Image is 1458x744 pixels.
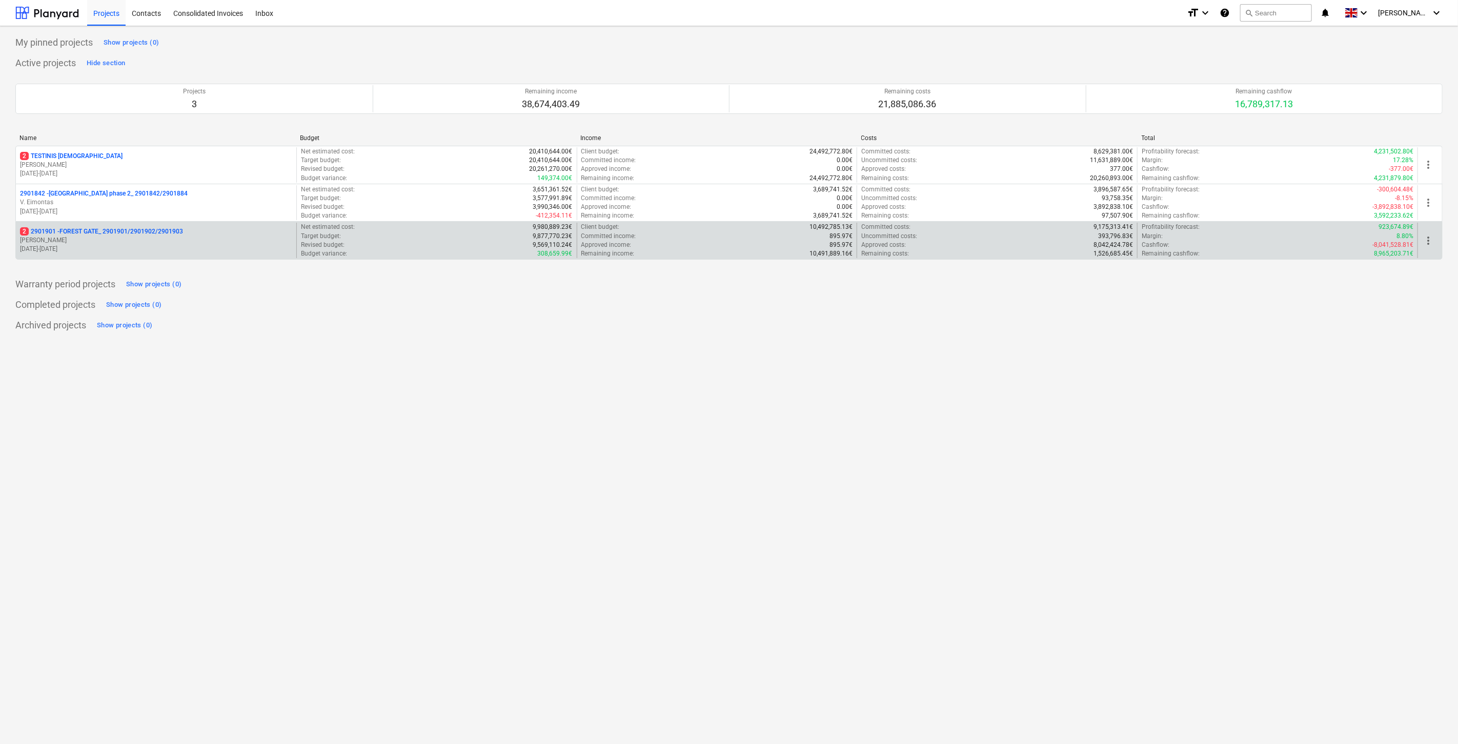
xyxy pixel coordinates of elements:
[1407,695,1458,744] div: Chat Widget
[861,249,909,258] p: Remaining costs :
[20,152,292,178] div: 2TESTINIS [DEMOGRAPHIC_DATA][PERSON_NAME][DATE]-[DATE]
[1235,98,1293,110] p: 16,789,317.13
[301,232,341,241] p: Target budget :
[20,227,292,253] div: 22901901 -FOREST GATE_ 2901901/2901902/2901903[PERSON_NAME][DATE]-[DATE]
[1389,165,1413,173] p: -377.00€
[20,189,188,198] p: 2901842 - [GEOGRAPHIC_DATA] phase 2_ 2901842/2901884
[1102,194,1133,203] p: 93,758.35€
[1093,249,1133,258] p: 1,526,685.45€
[15,319,86,331] p: Archived projects
[861,203,906,211] p: Approved costs :
[1093,223,1133,231] p: 9,175,313.41€
[301,194,341,203] p: Target budget :
[1374,249,1413,258] p: 8,965,203.71€
[1142,147,1200,156] p: Profitability forecast :
[1372,203,1413,211] p: -3,892,838.10€
[97,320,152,331] div: Show projects (0)
[581,174,635,183] p: Remaining income :
[1378,9,1429,17] span: [PERSON_NAME]
[301,156,341,165] p: Target budget :
[861,194,917,203] p: Uncommitted costs :
[809,174,853,183] p: 24,492,772.80€
[1090,156,1133,165] p: 11,631,889.00€
[124,276,184,292] button: Show projects (0)
[837,194,853,203] p: 0.00€
[1422,234,1434,247] span: more_vert
[15,299,95,311] p: Completed projects
[861,223,910,231] p: Committed costs :
[813,185,853,194] p: 3,689,741.52€
[533,223,573,231] p: 9,980,889.23€
[581,249,635,258] p: Remaining income :
[20,198,292,207] p: V. Eimontas
[1245,9,1253,17] span: search
[1422,197,1434,209] span: more_vert
[1093,147,1133,156] p: 8,629,381.00€
[1093,185,1133,194] p: 3,896,587.65€
[809,223,853,231] p: 10,492,785.13€
[581,232,636,241] p: Committed income :
[861,147,910,156] p: Committed costs :
[1102,211,1133,220] p: 97,507.90€
[1396,232,1413,241] p: 8.80%
[1422,159,1434,171] span: more_vert
[301,174,347,183] p: Budget variance :
[20,245,292,253] p: [DATE] - [DATE]
[1235,87,1293,96] p: Remaining cashflow
[1142,134,1414,142] div: Total
[1142,203,1169,211] p: Cashflow :
[183,98,206,110] p: 3
[20,236,292,245] p: [PERSON_NAME]
[1142,241,1169,249] p: Cashflow :
[1374,147,1413,156] p: 4,231,502.80€
[301,203,345,211] p: Revised budget :
[1142,211,1200,220] p: Remaining cashflow :
[879,87,937,96] p: Remaining costs
[533,232,573,241] p: 9,877,770.23€
[1393,156,1413,165] p: 17.28%
[1240,4,1312,22] button: Search
[580,134,853,142] div: Income
[104,297,164,313] button: Show projects (0)
[533,194,573,203] p: 3,577,991.89€
[20,152,123,161] p: TESTINIS [DEMOGRAPHIC_DATA]
[301,241,345,249] p: Revised budget :
[87,57,125,69] div: Hide section
[829,241,853,249] p: 895.97€
[861,134,1133,142] div: Costs
[301,223,355,231] p: Net estimated cost :
[533,203,573,211] p: 3,990,346.00€
[522,87,580,96] p: Remaining income
[15,57,76,69] p: Active projects
[1430,7,1443,19] i: keyboard_arrow_down
[837,156,853,165] p: 0.00€
[581,194,636,203] p: Committed income :
[581,241,632,249] p: Approved income :
[861,185,910,194] p: Committed costs :
[530,165,573,173] p: 20,261,270.00€
[20,227,183,236] p: 2901901 - FOREST GATE_ 2901901/2901902/2901903
[1187,7,1199,19] i: format_size
[809,249,853,258] p: 10,491,889.16€
[1358,7,1370,19] i: keyboard_arrow_down
[1098,232,1133,241] p: 393,796.83€
[20,152,29,160] span: 2
[1142,156,1163,165] p: Margin :
[84,55,128,71] button: Hide section
[1379,223,1413,231] p: 923,674.89€
[1142,249,1200,258] p: Remaining cashflow :
[1090,174,1133,183] p: 20,260,893.00€
[301,147,355,156] p: Net estimated cost :
[101,34,161,51] button: Show projects (0)
[1093,241,1133,249] p: 8,042,424.78€
[301,185,355,194] p: Net estimated cost :
[861,165,906,173] p: Approved costs :
[581,211,635,220] p: Remaining income :
[20,227,29,236] span: 2
[837,165,853,173] p: 0.00€
[581,203,632,211] p: Approved income :
[300,134,572,142] div: Budget
[15,36,93,49] p: My pinned projects
[813,211,853,220] p: 3,689,741.52€
[183,87,206,96] p: Projects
